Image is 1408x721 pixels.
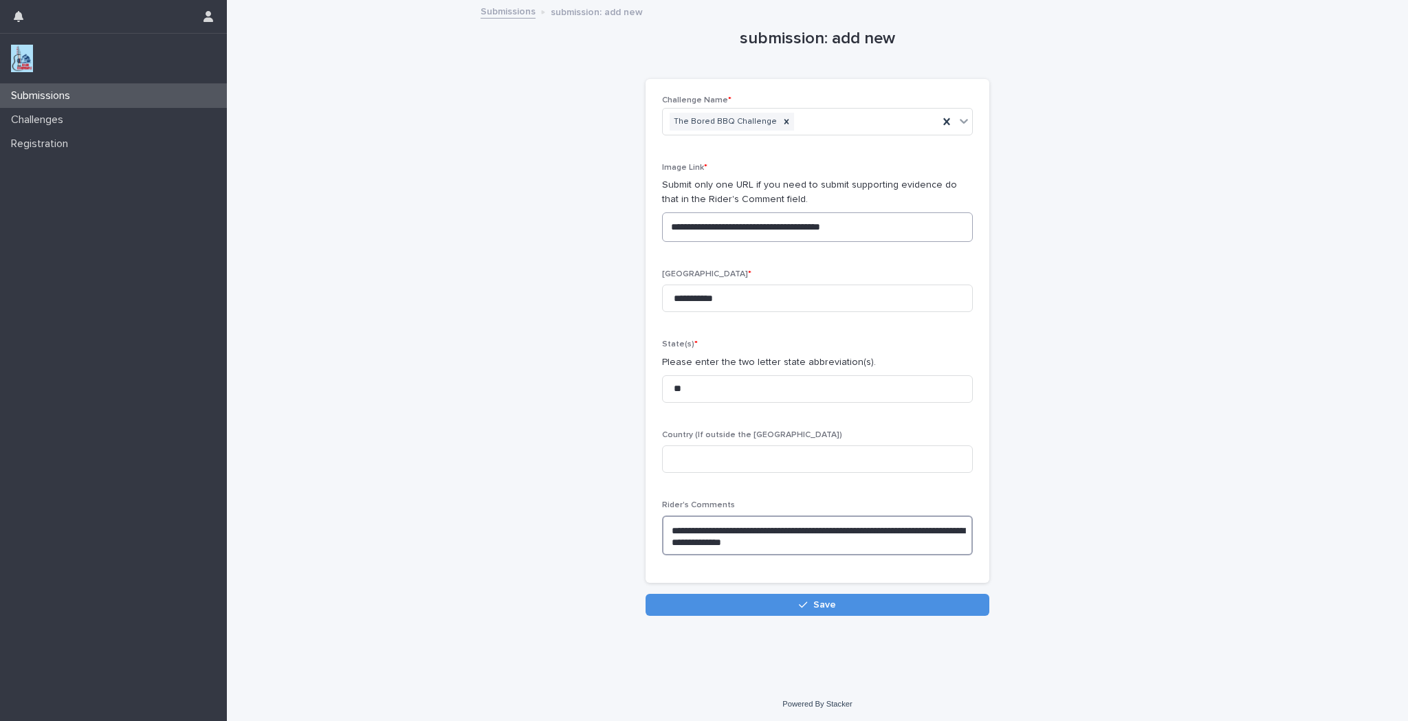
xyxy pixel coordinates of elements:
[646,29,989,49] h1: submission: add new
[481,3,536,19] a: Submissions
[782,700,852,708] a: Powered By Stacker
[5,89,81,102] p: Submissions
[5,113,74,126] p: Challenges
[662,340,698,348] span: State(s)
[662,164,707,172] span: Image Link
[813,600,836,610] span: Save
[662,431,842,439] span: Country (If outside the [GEOGRAPHIC_DATA])
[5,137,79,151] p: Registration
[662,355,973,370] p: Please enter the two letter state abbreviation(s).
[662,270,751,278] span: [GEOGRAPHIC_DATA]
[662,178,973,207] p: Submit only one URL if you need to submit supporting evidence do that in the Rider's Comment field.
[11,45,33,72] img: jxsLJbdS1eYBI7rVAS4p
[662,501,735,509] span: Rider's Comments
[670,113,779,131] div: The Bored BBQ Challenge
[662,96,731,104] span: Challenge Name
[646,594,989,616] button: Save
[551,3,643,19] p: submission: add new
